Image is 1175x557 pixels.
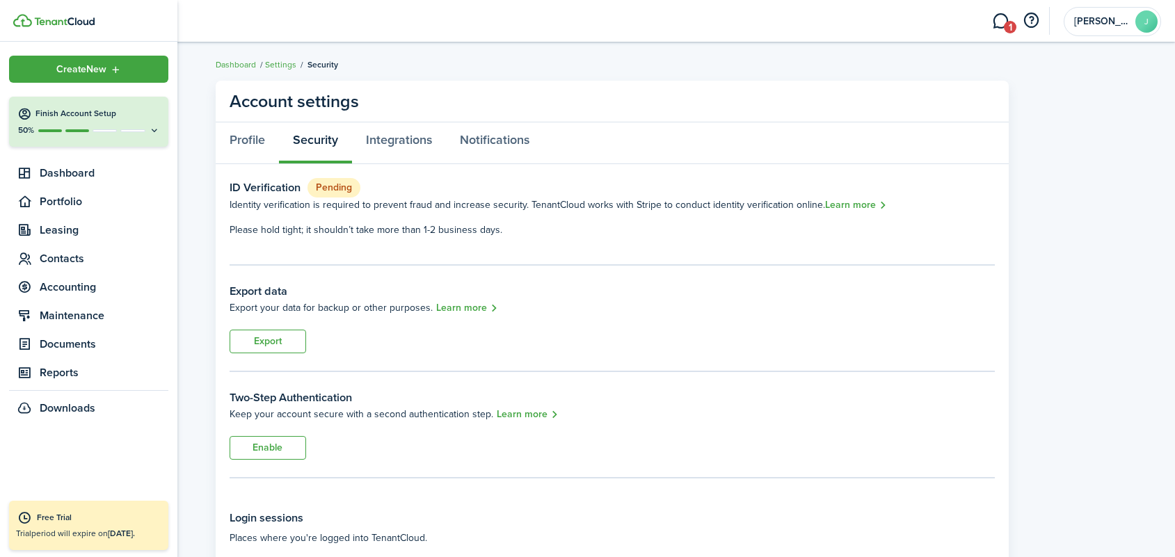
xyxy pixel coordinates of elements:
[230,389,352,407] h3: Two-Step Authentication
[216,58,256,71] a: Dashboard
[230,197,825,212] span: Identity verification is required to prevent fraud and increase security. TenantCloud works with ...
[987,3,1014,39] a: Messaging
[56,65,106,74] span: Create New
[34,17,95,26] img: TenantCloud
[40,165,168,181] span: Dashboard
[40,400,95,417] span: Downloads
[230,436,306,460] button: Enable
[1135,10,1158,33] avatar-text: J
[216,122,279,164] a: Profile
[265,58,296,71] a: Settings
[307,178,360,197] status: Pending
[40,250,168,267] span: Contacts
[40,364,168,381] span: Reports
[13,14,32,27] img: TenantCloud
[497,407,559,423] a: Learn more
[230,179,301,197] h3: ID Verification
[230,88,359,115] panel-main-title: Account settings
[446,122,543,164] a: Notifications
[40,279,168,296] span: Accounting
[35,108,160,120] h4: Finish Account Setup
[31,527,135,540] span: period will expire on
[9,56,168,83] button: Open menu
[230,407,493,421] p: Keep your account secure with a second authentication step.
[825,197,888,213] a: Learn more
[9,501,168,550] a: Free TrialTrialperiod will expire on[DATE].
[40,222,168,239] span: Leasing
[16,527,161,540] p: Trial
[9,97,168,147] button: Finish Account Setup50%
[307,58,338,71] span: Security
[40,307,168,324] span: Maintenance
[40,193,168,210] span: Portfolio
[230,283,995,300] h3: Export data
[1019,9,1043,33] button: Open resource center
[1074,17,1130,26] span: Jeremy
[230,223,995,237] p: Please hold tight; it shouldn’t take more than 1-2 business days.
[40,336,168,353] span: Documents
[17,124,35,136] p: 50%
[230,531,995,545] p: Places where you're logged into TenantCloud.
[230,510,995,527] h3: Login sessions
[37,511,161,525] div: Free Trial
[230,300,433,315] p: Export your data for backup or other purposes.
[108,527,135,540] b: [DATE].
[230,330,306,353] button: Export
[352,122,446,164] a: Integrations
[9,360,168,385] a: Reports
[1004,21,1016,33] span: 1
[436,300,499,316] a: Learn more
